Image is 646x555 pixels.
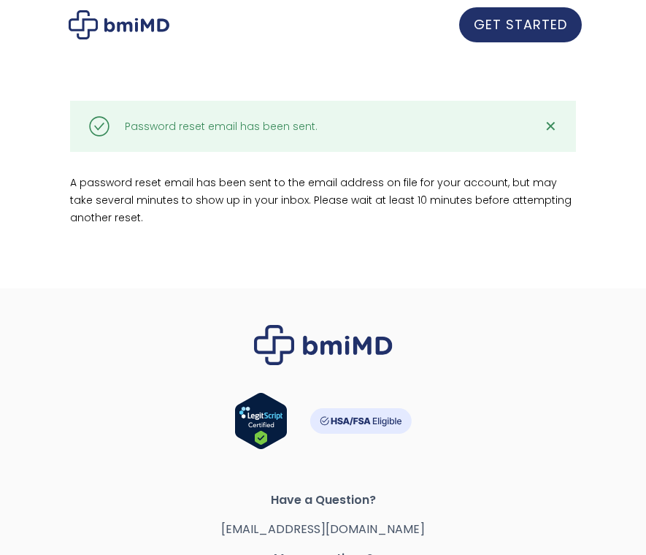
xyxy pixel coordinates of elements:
a: GET STARTED [459,7,582,42]
p: A password reset email has been sent to the email address on file for your account, but may take ... [70,174,577,226]
span: ✕ [545,118,557,135]
img: Verify Approval for www.bmimd.com [234,392,288,450]
a: Verify LegitScript Approval for www.bmimd.com [234,392,288,455]
img: Brand Logo [254,325,393,365]
a: [EMAIL_ADDRESS][DOMAIN_NAME] [221,521,425,537]
div: Password reset email has been sent. [125,118,318,135]
img: My account [69,10,169,39]
a: ✕ [536,112,565,141]
span: GET STARTED [474,15,567,34]
img: HSA-FSA [309,408,412,434]
span: Have a Question? [22,491,624,509]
